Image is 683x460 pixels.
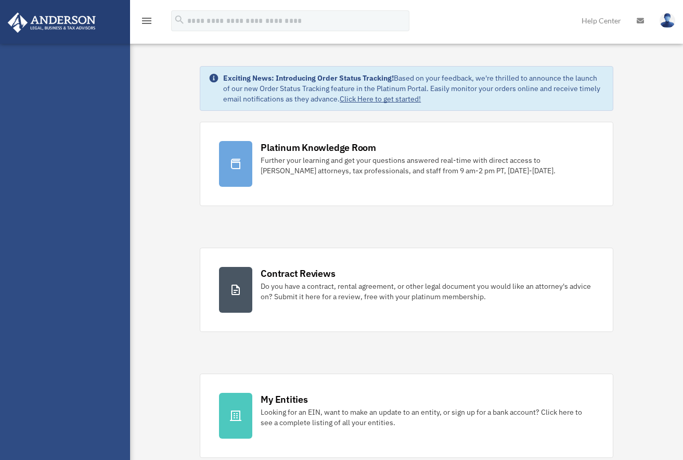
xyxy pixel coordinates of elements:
[261,141,376,154] div: Platinum Knowledge Room
[261,155,594,176] div: Further your learning and get your questions answered real-time with direct access to [PERSON_NAM...
[660,13,675,28] img: User Pic
[223,73,394,83] strong: Exciting News: Introducing Order Status Tracking!
[200,122,613,206] a: Platinum Knowledge Room Further your learning and get your questions answered real-time with dire...
[261,267,335,280] div: Contract Reviews
[200,248,613,332] a: Contract Reviews Do you have a contract, rental agreement, or other legal document you would like...
[223,73,604,104] div: Based on your feedback, we're thrilled to announce the launch of our new Order Status Tracking fe...
[261,393,307,406] div: My Entities
[261,407,594,428] div: Looking for an EIN, want to make an update to an entity, or sign up for a bank account? Click her...
[5,12,99,33] img: Anderson Advisors Platinum Portal
[340,94,421,104] a: Click Here to get started!
[140,15,153,27] i: menu
[200,374,613,458] a: My Entities Looking for an EIN, want to make an update to an entity, or sign up for a bank accoun...
[174,14,185,25] i: search
[261,281,594,302] div: Do you have a contract, rental agreement, or other legal document you would like an attorney's ad...
[140,18,153,27] a: menu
